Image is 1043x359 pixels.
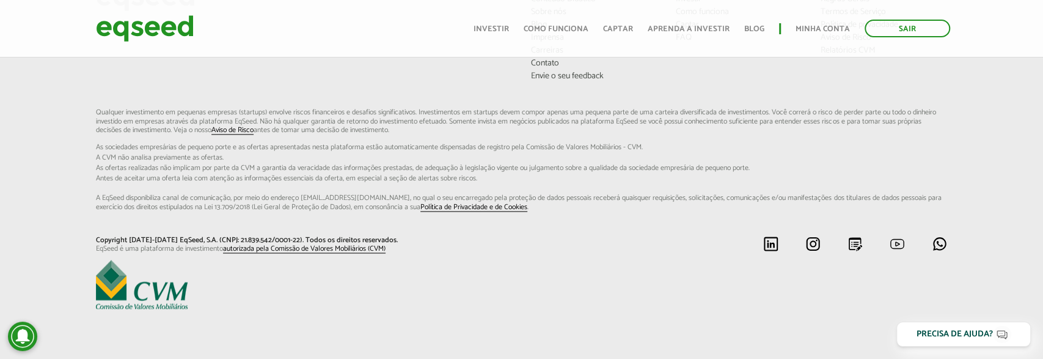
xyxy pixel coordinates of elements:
a: Minha conta [796,25,850,33]
a: Sair [865,20,950,37]
img: instagram.svg [805,236,821,251]
p: Qualquer investimento em pequenas empresas (startups) envolve riscos financeiros e desafios signi... [96,108,947,212]
p: Copyright [DATE]-[DATE] EqSeed, S.A. (CNPJ: 21.839.542/0001-22). Todos os direitos reservados. [96,236,512,245]
a: Blog [744,25,764,33]
span: As sociedades empresárias de pequeno porte e as ofertas apresentadas nesta plataforma estão aut... [96,144,947,151]
span: A CVM não analisa previamente as ofertas. [96,154,947,161]
a: Política de Privacidade e de Cookies [420,204,527,212]
img: youtube.svg [890,236,905,251]
img: linkedin.svg [763,236,778,251]
a: Como funciona [524,25,588,33]
a: autorizada pela Comissão de Valores Mobiliários (CVM) [223,245,386,253]
a: Aprenda a investir [648,25,730,33]
p: EqSeed é uma plataforma de investimento [96,245,512,253]
img: EqSeed [96,12,194,45]
img: blog.svg [847,236,863,251]
img: EqSeed é uma plataforma de investimento autorizada pela Comissão de Valores Mobiliários (CVM) [96,260,188,309]
a: Aviso de Risco [211,127,254,135]
a: Captar [603,25,633,33]
span: As ofertas realizadas não implicam por parte da CVM a garantia da veracidade das informações p... [96,165,947,172]
span: Antes de aceitar uma oferta leia com atenção as informações essenciais da oferta, em especial... [96,175,947,182]
img: whatsapp.svg [932,236,947,251]
a: Investir [474,25,509,33]
a: Contato [530,59,657,68]
a: Envie o seu feedback [530,72,657,81]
